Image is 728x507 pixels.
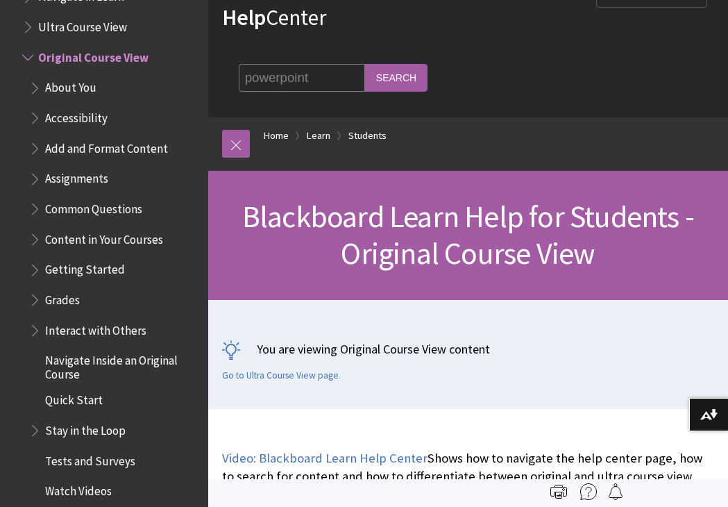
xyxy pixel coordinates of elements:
strong: Help [222,3,266,31]
span: Accessibility [45,106,108,125]
a: Learn [307,127,330,144]
span: Content in Your Courses [45,228,163,247]
p: Shows how to navigate the help center page, how to search for content and how to differentiate be... [222,449,714,504]
img: More help [580,483,597,500]
span: Common Questions [45,197,142,216]
input: Search [365,64,428,91]
span: Stay in the Loop [45,419,126,438]
img: Print [550,483,567,500]
span: Blackboard Learn Help for Students - Original Course View [242,197,694,272]
a: Go to Ultra Course View page. [222,369,341,382]
a: Students [348,127,387,144]
a: Home [264,127,289,144]
span: Ultra Course View [38,15,127,34]
span: Tests and Surveys [45,449,135,468]
span: Quick Start [45,389,103,408]
p: You are viewing Original Course View content [222,340,714,358]
span: Watch Videos [45,480,112,499]
a: Video: Blackboard Learn Help Center [222,450,428,467]
span: Interact with Others [45,319,146,338]
a: HelpCenter [222,3,326,31]
span: Add and Format Content [45,137,168,156]
img: Follow this page [607,483,624,500]
span: Getting Started [45,258,125,277]
span: About You [45,76,96,95]
span: Grades [45,288,80,307]
span: Assignments [45,167,108,186]
span: Navigate Inside an Original Course [45,349,198,381]
span: Original Course View [38,46,149,65]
